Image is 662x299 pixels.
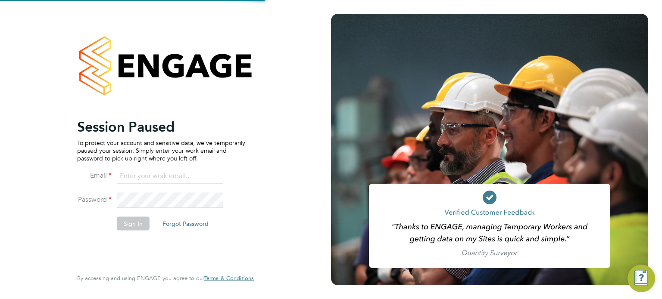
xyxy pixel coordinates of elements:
[77,139,245,162] p: To protect your account and sensitive data, we've temporarily paused your session. Simply enter y...
[628,265,655,292] button: Engage Resource Center
[204,275,254,282] a: Terms & Conditions
[77,118,245,135] h2: Session Paused
[77,171,112,180] label: Email
[77,274,254,282] span: By accessing and using ENGAGE you agree to our
[156,216,215,230] button: Forgot Password
[77,195,112,204] label: Password
[117,216,150,230] button: Sign In
[117,169,223,184] input: Enter your work email...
